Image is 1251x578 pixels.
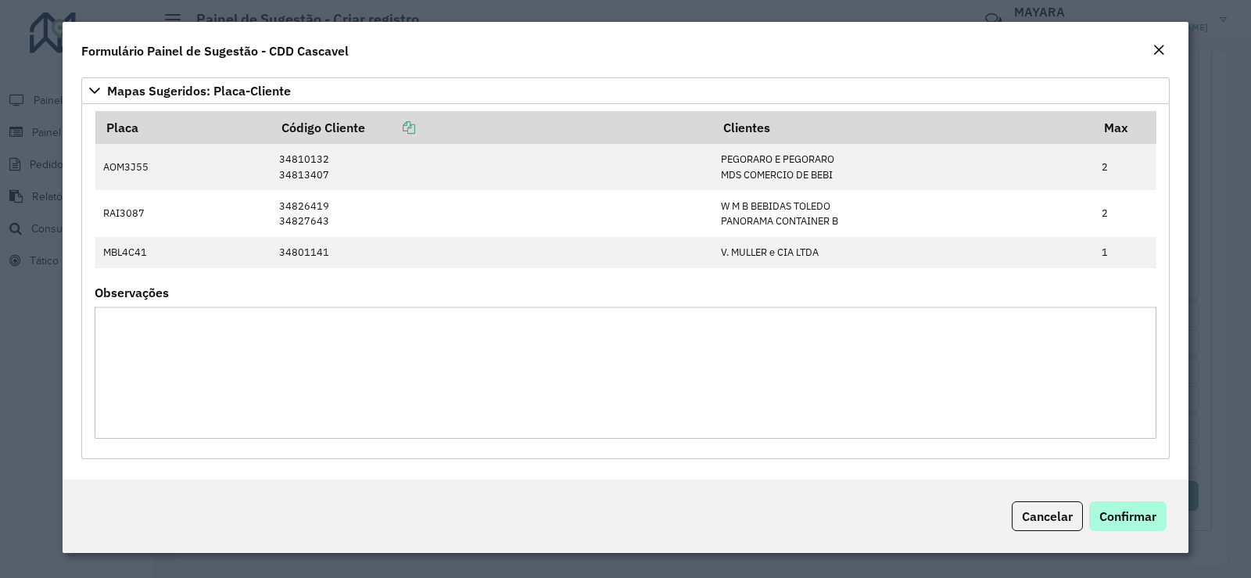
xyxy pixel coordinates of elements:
td: 34826419 34827643 [271,190,712,236]
a: Mapas Sugeridos: Placa-Cliente [81,77,1170,104]
span: Confirmar [1099,508,1156,524]
td: 2 [1094,190,1156,236]
td: PEGORARO E PEGORARO MDS COMERCIO DE BEBI [713,144,1094,190]
td: RAI3087 [95,190,271,236]
em: Fechar [1152,44,1165,56]
h4: Formulário Painel de Sugestão - CDD Cascavel [81,41,349,60]
th: Max [1094,111,1156,144]
td: AOM3J55 [95,144,271,190]
td: MBL4C41 [95,237,271,268]
td: 2 [1094,144,1156,190]
th: Código Cliente [271,111,712,144]
a: Copiar [365,120,415,135]
button: Cancelar [1012,501,1083,531]
button: Confirmar [1089,501,1167,531]
span: Mapas Sugeridos: Placa-Cliente [107,84,291,97]
span: Cancelar [1022,508,1073,524]
th: Clientes [713,111,1094,144]
th: Placa [95,111,271,144]
td: 1 [1094,237,1156,268]
td: W M B BEBIDAS TOLEDO PANORAMA CONTAINER B [713,190,1094,236]
td: V. MULLER e CIA LTDA [713,237,1094,268]
div: Mapas Sugeridos: Placa-Cliente [81,104,1170,459]
td: 34801141 [271,237,712,268]
td: 34810132 34813407 [271,144,712,190]
button: Close [1148,41,1170,61]
label: Observações [95,283,169,302]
